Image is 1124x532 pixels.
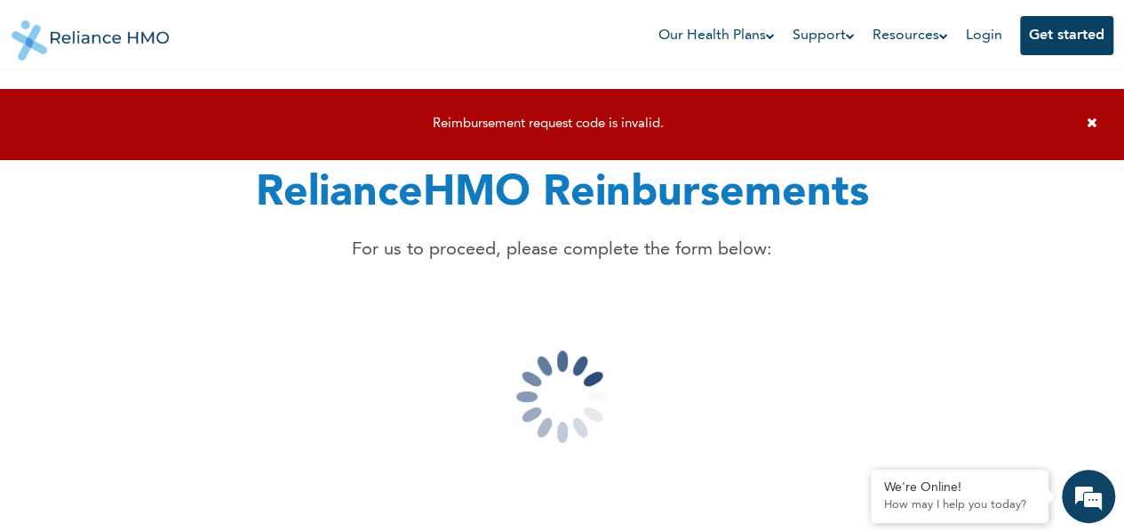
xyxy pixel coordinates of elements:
[1020,16,1113,55] button: Get started
[658,25,775,46] a: Our Health Plans
[474,308,651,486] img: loading...
[256,162,869,226] h1: RelianceHMO Reinbursements
[793,25,855,46] a: Support
[12,7,170,60] img: Reliance HMO's Logo
[873,25,948,46] a: Resources
[884,480,1035,496] div: We're Online!
[966,28,1002,43] a: Login
[18,117,1078,133] div: Reimbursement request code is invalid.
[256,237,869,263] p: For us to proceed, please complete the form below:
[884,498,1035,512] p: How may I help you today?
